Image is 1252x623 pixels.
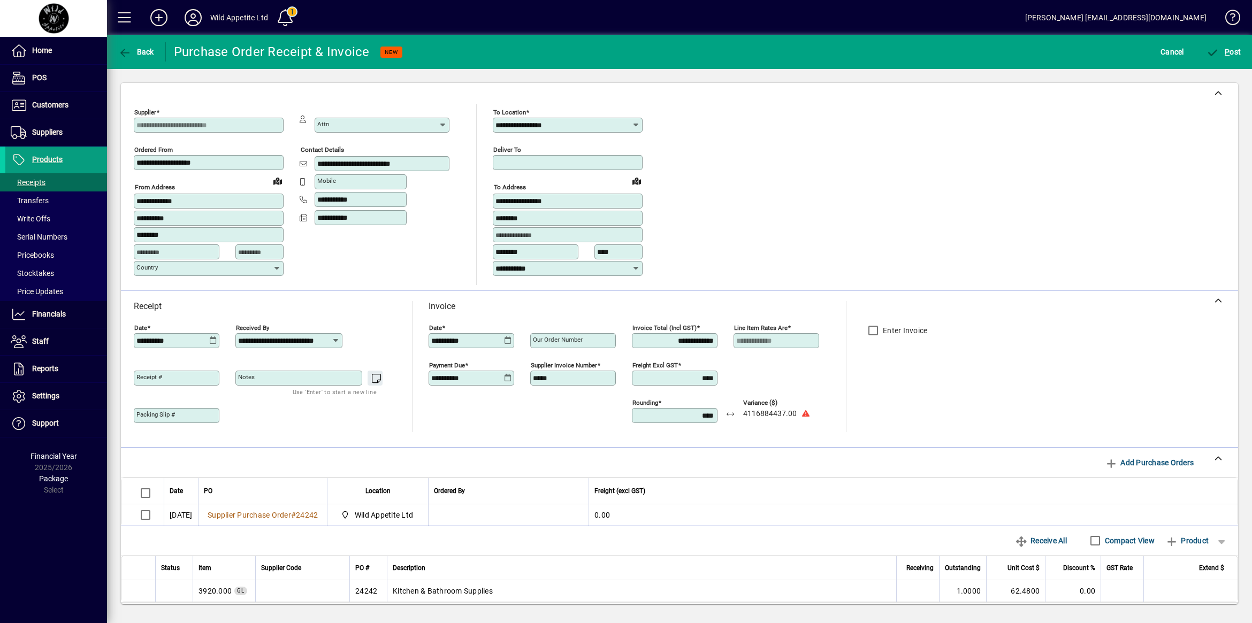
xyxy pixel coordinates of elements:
[1105,454,1194,471] span: Add Purchase Orders
[1106,562,1133,574] span: GST Rate
[1025,9,1207,26] div: [PERSON_NAME] [EMAIL_ADDRESS][DOMAIN_NAME]
[204,509,322,521] a: Supplier Purchase Order#24242
[1207,48,1241,56] span: ost
[5,410,107,437] a: Support
[1204,42,1244,61] button: Post
[531,362,597,369] mat-label: Supplier invoice number
[5,65,107,91] a: POS
[1015,532,1067,549] span: Receive All
[134,109,156,116] mat-label: Supplier
[11,287,63,296] span: Price Updates
[632,362,678,369] mat-label: Freight excl GST
[589,504,1238,526] td: 0.00
[134,146,173,153] mat-label: Ordered from
[349,580,387,602] td: 24242
[161,562,180,574] span: Status
[5,37,107,64] a: Home
[11,269,54,278] span: Stocktakes
[269,172,286,189] a: View on map
[393,562,425,574] span: Description
[118,48,154,56] span: Back
[32,310,66,318] span: Financials
[1045,580,1101,602] td: 0.00
[1165,532,1209,549] span: Product
[355,562,369,574] span: PO #
[170,485,183,497] span: Date
[632,324,697,332] mat-label: Invoice Total (incl GST)
[142,8,176,27] button: Add
[199,562,211,574] span: Item
[434,485,465,497] span: Ordered By
[434,485,583,497] div: Ordered By
[236,324,269,332] mat-label: Received by
[5,228,107,246] a: Serial Numbers
[5,92,107,119] a: Customers
[32,337,49,345] span: Staff
[199,586,232,596] span: Kitchen & Bathroom Supplies
[170,485,193,497] div: Date
[11,251,54,259] span: Pricebooks
[136,264,158,271] mat-label: Country
[237,588,245,594] span: GL
[11,233,67,241] span: Serial Numbers
[210,9,268,26] div: Wild Appetite Ltd
[39,474,68,483] span: Package
[134,324,147,332] mat-label: Date
[5,173,107,191] a: Receipts
[11,178,45,187] span: Receipts
[743,399,813,406] span: Variance ($)
[174,43,370,60] div: Purchase Order Receipt & Invoice
[632,399,658,406] mat-label: Rounding
[881,325,927,336] label: Enter Invoice
[429,362,465,369] mat-label: Payment due
[293,386,377,398] mat-hint: Use 'Enter' to start a new line
[1225,48,1230,56] span: P
[1199,562,1224,574] span: Extend $
[945,562,981,574] span: Outstanding
[32,46,52,55] span: Home
[906,562,934,574] span: Receiving
[238,373,255,381] mat-label: Notes
[1103,535,1155,546] label: Compact View
[208,511,291,519] span: Supplier Purchase Order
[5,119,107,146] a: Suppliers
[1011,531,1071,550] button: Receive All
[594,485,645,497] span: Freight (excl GST)
[164,504,198,526] td: [DATE]
[1217,2,1239,37] a: Knowledge Base
[5,264,107,282] a: Stocktakes
[533,336,583,343] mat-label: Our order number
[1161,43,1184,60] span: Cancel
[1158,42,1187,61] button: Cancel
[493,146,521,153] mat-label: Deliver To
[32,391,59,400] span: Settings
[1101,453,1198,472] button: Add Purchase Orders
[32,419,59,427] span: Support
[1160,531,1214,550] button: Product
[493,109,526,116] mat-label: To location
[176,8,210,27] button: Profile
[594,485,1224,497] div: Freight (excl GST)
[5,210,107,228] a: Write Offs
[387,580,896,602] td: Kitchen & Bathroom Supplies
[5,191,107,210] a: Transfers
[1011,586,1040,596] span: 62.4800
[1063,562,1095,574] span: Discount %
[5,246,107,264] a: Pricebooks
[11,214,50,223] span: Write Offs
[32,101,68,109] span: Customers
[204,485,322,497] div: PO
[204,485,212,497] span: PO
[1007,562,1040,574] span: Unit Cost $
[11,196,49,205] span: Transfers
[30,452,77,460] span: Financial Year
[385,49,398,56] span: NEW
[5,328,107,355] a: Staff
[291,511,296,519] span: #
[107,42,166,61] app-page-header-button: Back
[5,301,107,328] a: Financials
[5,282,107,301] a: Price Updates
[628,172,645,189] a: View on map
[338,509,417,521] span: Wild Appetite Ltd
[261,562,301,574] span: Supplier Code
